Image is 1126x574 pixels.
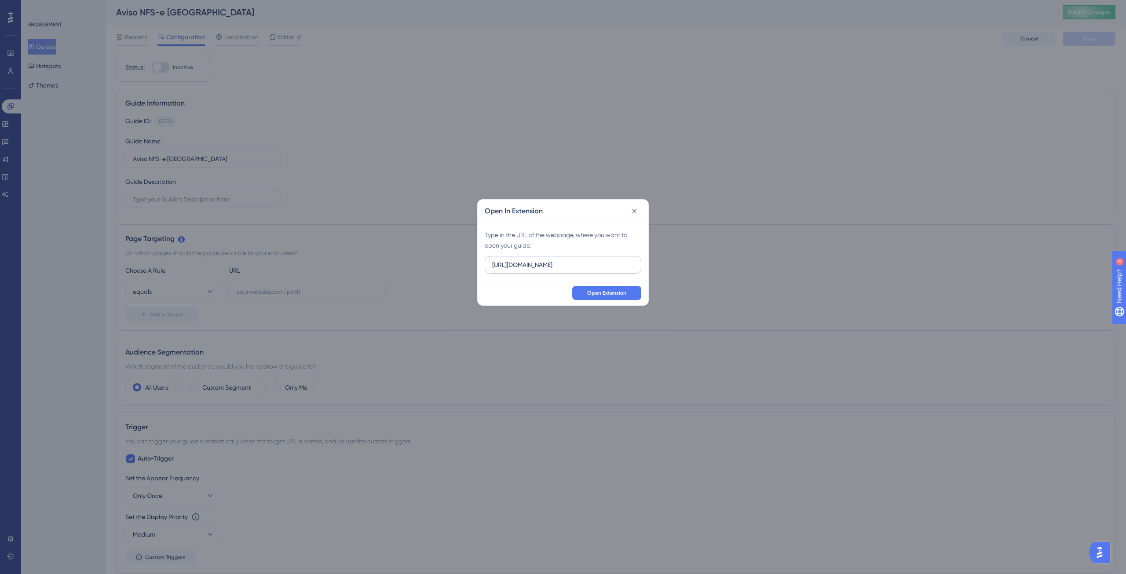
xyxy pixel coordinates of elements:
[587,289,626,296] span: Open Extension
[492,260,634,270] input: URL
[21,2,55,13] span: Need Help?
[1089,539,1115,566] iframe: UserGuiding AI Assistant Launcher
[61,4,64,11] div: 3
[485,206,543,216] h2: Open In Extension
[485,230,641,251] div: Type in the URL of the webpage, where you want to open your guide.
